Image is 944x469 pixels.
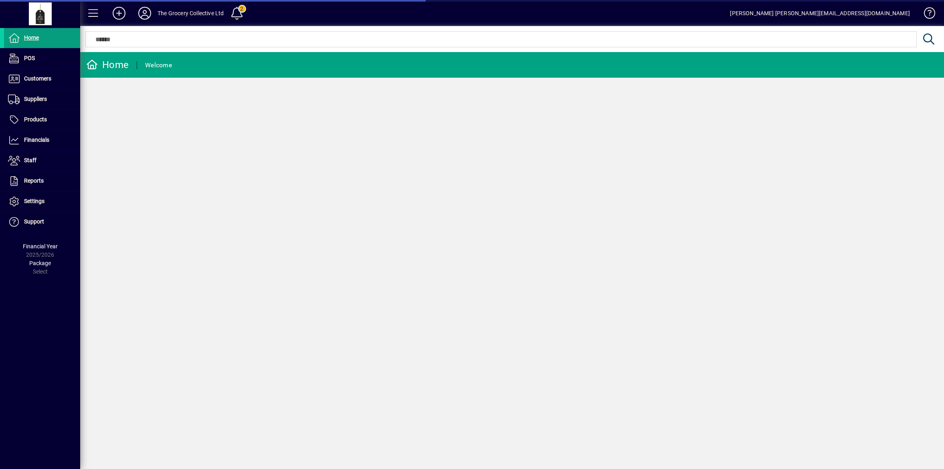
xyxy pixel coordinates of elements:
[4,89,80,109] a: Suppliers
[86,58,129,71] div: Home
[24,55,35,61] span: POS
[29,260,51,266] span: Package
[24,137,49,143] span: Financials
[158,7,224,20] div: The Grocery Collective Ltd
[4,212,80,232] a: Support
[4,191,80,211] a: Settings
[24,96,47,102] span: Suppliers
[24,116,47,123] span: Products
[24,34,39,41] span: Home
[145,59,172,72] div: Welcome
[23,243,58,250] span: Financial Year
[4,48,80,68] a: POS
[4,69,80,89] a: Customers
[4,130,80,150] a: Financials
[730,7,910,20] div: [PERSON_NAME] [PERSON_NAME][EMAIL_ADDRESS][DOMAIN_NAME]
[106,6,132,20] button: Add
[4,151,80,171] a: Staff
[132,6,158,20] button: Profile
[918,2,934,28] a: Knowledge Base
[4,110,80,130] a: Products
[24,198,44,204] span: Settings
[24,177,44,184] span: Reports
[4,171,80,191] a: Reports
[24,218,44,225] span: Support
[24,75,51,82] span: Customers
[24,157,36,163] span: Staff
